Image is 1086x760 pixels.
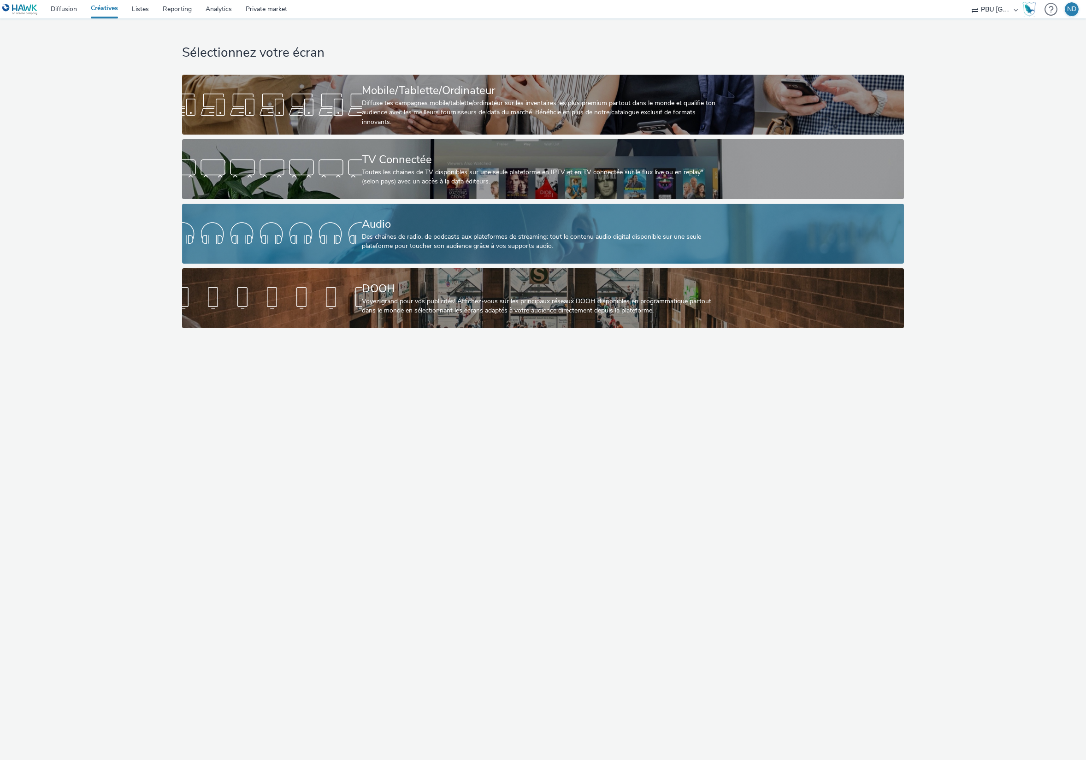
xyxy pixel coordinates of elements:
h1: Sélectionnez votre écran [182,44,904,62]
a: DOOHVoyez grand pour vos publicités! Affichez-vous sur les principaux réseaux DOOH disponibles en... [182,268,904,328]
div: Des chaînes de radio, de podcasts aux plateformes de streaming: tout le contenu audio digital dis... [362,232,721,251]
div: ND [1067,2,1076,16]
a: Mobile/Tablette/OrdinateurDiffuse tes campagnes mobile/tablette/ordinateur sur les inventaires le... [182,75,904,135]
a: TV ConnectéeToutes les chaines de TV disponibles sur une seule plateforme en IPTV et en TV connec... [182,139,904,199]
div: Toutes les chaines de TV disponibles sur une seule plateforme en IPTV et en TV connectée sur le f... [362,168,721,187]
a: Hawk Academy [1022,2,1040,17]
div: Audio [362,216,721,232]
img: Hawk Academy [1022,2,1036,17]
div: TV Connectée [362,152,721,168]
div: Voyez grand pour vos publicités! Affichez-vous sur les principaux réseaux DOOH disponibles en pro... [362,297,721,316]
div: Diffuse tes campagnes mobile/tablette/ordinateur sur les inventaires les plus premium partout dan... [362,99,721,127]
img: undefined Logo [2,4,38,15]
div: Mobile/Tablette/Ordinateur [362,82,721,99]
div: DOOH [362,281,721,297]
a: AudioDes chaînes de radio, de podcasts aux plateformes de streaming: tout le contenu audio digita... [182,204,904,264]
